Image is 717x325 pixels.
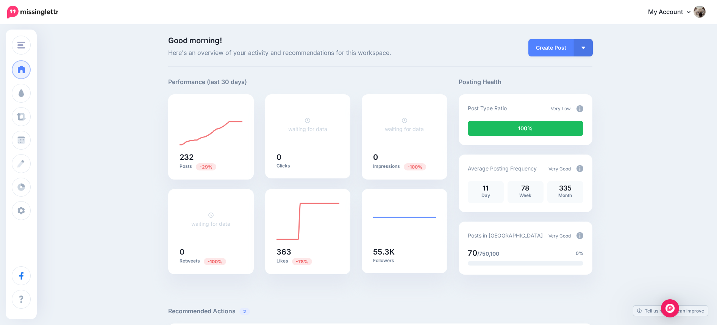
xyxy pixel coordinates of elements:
[633,306,708,316] a: Tell us how we can improve
[576,165,583,172] img: info-circle-grey.png
[511,185,540,192] p: 78
[168,48,447,58] span: Here's an overview of your activity and recommendations for this workspace.
[168,306,592,316] h5: Recommended Actions
[373,258,436,264] p: Followers
[558,192,572,198] span: Month
[576,105,583,112] img: info-circle-grey.png
[468,104,507,112] p: Post Type Ratio
[551,185,580,192] p: 335
[472,185,500,192] p: 11
[180,258,242,265] p: Retweets
[196,163,216,170] span: Previous period: 325
[404,163,426,170] span: Previous period: 179K
[168,36,222,45] span: Good morning!
[180,153,242,161] h5: 232
[7,6,58,19] img: Missinglettr
[468,121,583,136] div: 100% of your posts in the last 30 days were manually created (i.e. were not from Drip Campaigns o...
[373,163,436,170] p: Impressions
[288,117,327,132] a: waiting for data
[551,106,571,111] span: Very Low
[385,117,424,132] a: waiting for data
[519,192,531,198] span: Week
[640,3,706,22] a: My Account
[576,232,583,239] img: info-circle-grey.png
[191,212,230,227] a: waiting for data
[548,233,571,239] span: Very Good
[373,248,436,256] h5: 55.3K
[204,258,226,265] span: Previous period: 248
[581,47,585,49] img: arrow-down-white.png
[661,299,679,317] div: Open Intercom Messenger
[276,153,339,161] h5: 0
[180,163,242,170] p: Posts
[481,192,490,198] span: Day
[276,248,339,256] h5: 363
[468,248,477,258] span: 70
[548,166,571,172] span: Very Good
[576,250,583,257] span: 0%
[528,39,574,56] a: Create Post
[276,258,339,265] p: Likes
[292,258,312,265] span: Previous period: 1.65K
[468,231,543,240] p: Posts in [GEOGRAPHIC_DATA]
[168,77,247,87] h5: Performance (last 30 days)
[468,164,537,173] p: Average Posting Frequency
[17,42,25,48] img: menu.png
[180,248,242,256] h5: 0
[459,77,592,87] h5: Posting Health
[477,250,499,257] span: /750,100
[276,163,339,169] p: Clicks
[373,153,436,161] h5: 0
[239,308,250,315] span: 2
